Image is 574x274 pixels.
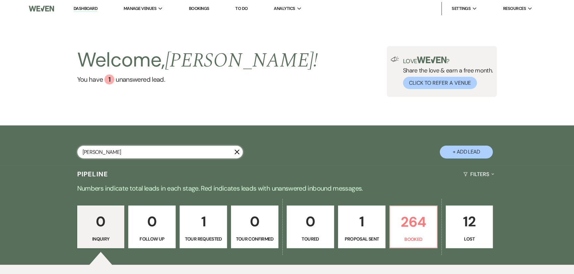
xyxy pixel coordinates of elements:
[184,210,223,233] p: 1
[77,146,243,159] input: Search by name, event date, email address or phone number
[77,46,318,74] h2: Welcome,
[235,6,248,11] a: To Do
[394,211,433,233] p: 264
[450,235,489,243] p: Lost
[342,210,381,233] p: 1
[235,235,274,243] p: Tour Confirmed
[291,235,330,243] p: Toured
[133,210,171,233] p: 0
[77,206,125,249] a: 0Inquiry
[291,210,330,233] p: 0
[124,5,156,12] span: Manage Venues
[231,206,278,249] a: 0Tour Confirmed
[189,6,209,11] a: Bookings
[452,5,471,12] span: Settings
[235,210,274,233] p: 0
[403,57,493,64] p: Love ?
[165,45,318,76] span: [PERSON_NAME] !
[29,2,54,16] img: Weven Logo
[133,235,171,243] p: Follow Up
[403,77,477,89] button: Click to Refer a Venue
[128,206,176,249] a: 0Follow Up
[77,74,318,84] a: You have 1 unanswered lead.
[77,169,108,179] h3: Pipeline
[48,183,526,194] p: Numbers indicate total leads in each stage. Red indicates leads with unanswered inbound messages.
[104,74,114,84] div: 1
[399,57,493,89] div: Share the love & earn a free month.
[184,235,223,243] p: Tour Requested
[461,165,497,183] button: Filters
[338,206,385,249] a: 1Proposal Sent
[446,206,493,249] a: 12Lost
[274,5,295,12] span: Analytics
[389,206,437,249] a: 264Booked
[391,57,399,62] img: loud-speaker-illustration.svg
[342,235,381,243] p: Proposal Sent
[180,206,227,249] a: 1Tour Requested
[417,57,446,63] img: weven-logo-green.svg
[287,206,334,249] a: 0Toured
[394,236,433,243] p: Booked
[503,5,526,12] span: Resources
[82,210,120,233] p: 0
[440,146,493,159] button: + Add Lead
[74,6,97,12] a: Dashboard
[82,235,120,243] p: Inquiry
[450,210,489,233] p: 12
